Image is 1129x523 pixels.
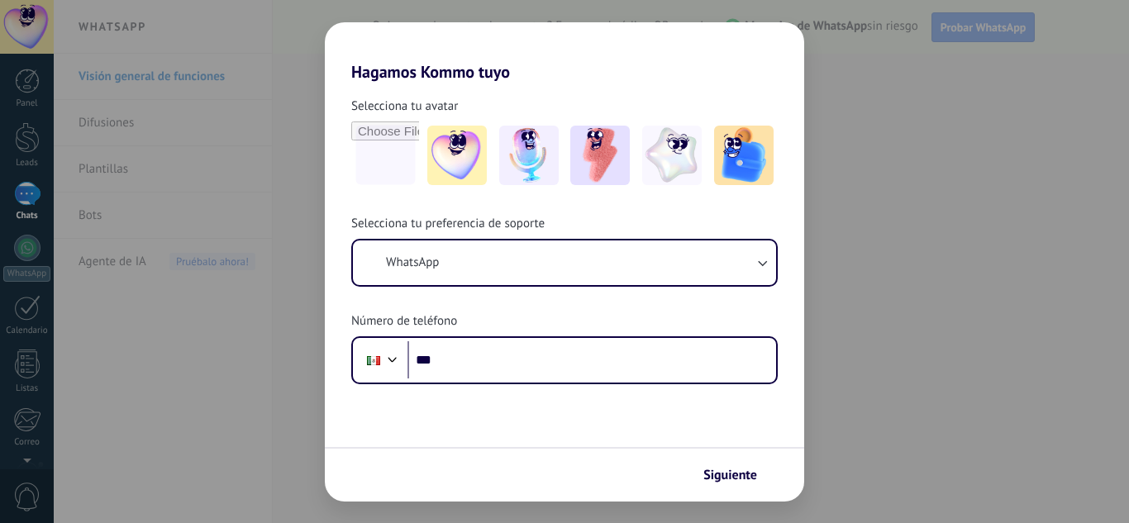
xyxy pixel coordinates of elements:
img: -4.jpeg [642,126,702,185]
h2: Hagamos Kommo tuyo [325,22,804,82]
span: Número de teléfono [351,313,457,330]
button: WhatsApp [353,240,776,285]
span: Selecciona tu preferencia de soporte [351,216,545,232]
img: -5.jpeg [714,126,774,185]
span: Selecciona tu avatar [351,98,458,115]
div: Mexico: + 52 [358,343,389,378]
span: Siguiente [703,469,757,481]
span: WhatsApp [386,254,439,271]
button: Siguiente [696,461,779,489]
img: -3.jpeg [570,126,630,185]
img: -2.jpeg [499,126,559,185]
img: -1.jpeg [427,126,487,185]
